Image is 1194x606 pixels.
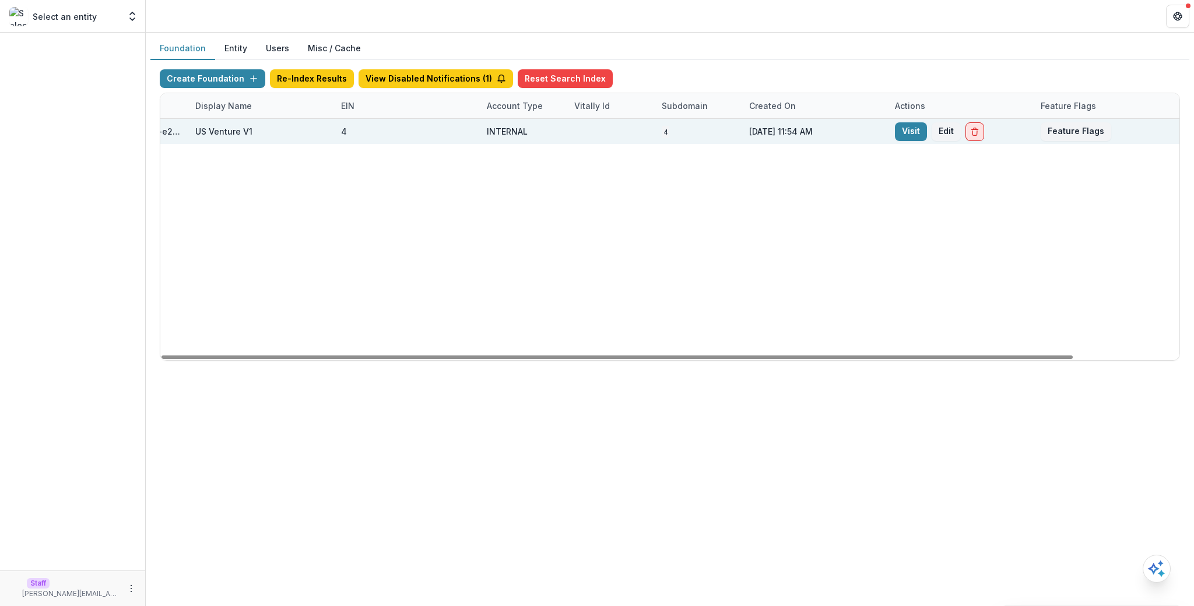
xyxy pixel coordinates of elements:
p: Select an entity [33,10,97,23]
div: 4 [341,125,347,138]
div: Display Name [188,93,334,118]
button: More [124,582,138,596]
div: Created on [742,100,803,112]
div: Display Name [188,100,259,112]
button: Delete Foundation [965,122,984,141]
div: Account Type [480,100,550,112]
div: Actions [888,93,1034,118]
a: Visit [895,122,927,141]
div: Vitally Id [567,93,655,118]
button: Open entity switcher [124,5,141,28]
button: Get Help [1166,5,1189,28]
div: Subdomain [655,93,742,118]
div: Created on [742,93,888,118]
div: Feature Flags [1034,93,1179,118]
button: Reset Search Index [518,69,613,88]
div: Account Type [480,93,567,118]
button: Edit [932,122,961,141]
button: View Disabled Notifications (1) [359,69,513,88]
div: EIN [334,93,480,118]
div: [DATE] 11:54 AM [742,119,888,144]
button: Entity [215,37,257,60]
div: Vitally Id [567,100,617,112]
button: Users [257,37,298,60]
div: US Venture V1 [195,125,252,138]
button: Foundation [150,37,215,60]
img: Select an entity [9,7,28,26]
div: INTERNAL [487,125,528,138]
button: Feature Flags [1041,122,1111,141]
button: Create Foundation [160,69,265,88]
p: [PERSON_NAME][EMAIL_ADDRESS][DOMAIN_NAME] [22,589,120,599]
p: Staff [27,578,50,589]
button: Re-Index Results [270,69,354,88]
code: 4 [662,126,669,138]
button: Misc / Cache [298,37,370,60]
div: EIN [334,100,361,112]
div: Subdomain [655,100,715,112]
button: Open AI Assistant [1143,555,1171,583]
div: Actions [888,100,932,112]
div: Feature Flags [1034,100,1103,112]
